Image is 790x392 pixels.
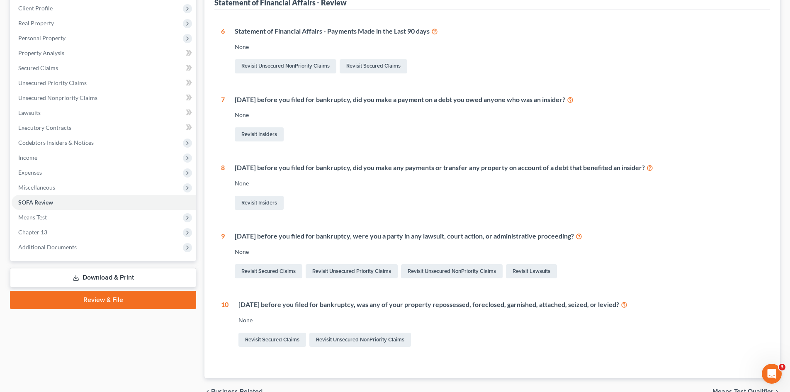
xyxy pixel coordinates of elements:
[235,127,284,141] a: Revisit Insiders
[221,163,225,212] div: 8
[221,27,225,75] div: 6
[12,105,196,120] a: Lawsuits
[309,333,411,347] a: Revisit Unsecured NonPriority Claims
[18,79,87,86] span: Unsecured Priority Claims
[238,300,763,309] div: [DATE] before you filed for bankruptcy, was any of your property repossessed, foreclosed, garnish...
[12,195,196,210] a: SOFA Review
[12,90,196,105] a: Unsecured Nonpriority Claims
[235,95,763,105] div: [DATE] before you filed for bankruptcy, did you make a payment on a debt you owed anyone who was ...
[18,64,58,71] span: Secured Claims
[235,111,763,119] div: None
[18,109,41,116] span: Lawsuits
[18,49,64,56] span: Property Analysis
[235,179,763,187] div: None
[12,75,196,90] a: Unsecured Priority Claims
[235,196,284,210] a: Revisit Insiders
[779,364,785,370] span: 3
[18,94,97,101] span: Unsecured Nonpriority Claims
[12,61,196,75] a: Secured Claims
[18,214,47,221] span: Means Test
[18,243,77,251] span: Additional Documents
[506,264,557,278] a: Revisit Lawsuits
[235,264,302,278] a: Revisit Secured Claims
[340,59,407,73] a: Revisit Secured Claims
[235,248,763,256] div: None
[18,199,53,206] span: SOFA Review
[10,268,196,287] a: Download & Print
[762,364,782,384] iframe: Intercom live chat
[18,124,71,131] span: Executory Contracts
[238,316,763,324] div: None
[235,163,763,173] div: [DATE] before you filed for bankruptcy, did you make any payments or transfer any property on acc...
[18,19,54,27] span: Real Property
[235,231,763,241] div: [DATE] before you filed for bankruptcy, were you a party in any lawsuit, court action, or adminis...
[18,229,47,236] span: Chapter 13
[10,291,196,309] a: Review & File
[18,5,53,12] span: Client Profile
[12,120,196,135] a: Executory Contracts
[18,169,42,176] span: Expenses
[235,43,763,51] div: None
[238,333,306,347] a: Revisit Secured Claims
[18,184,55,191] span: Miscellaneous
[235,59,336,73] a: Revisit Unsecured NonPriority Claims
[221,231,225,280] div: 9
[306,264,398,278] a: Revisit Unsecured Priority Claims
[401,264,503,278] a: Revisit Unsecured NonPriority Claims
[18,154,37,161] span: Income
[18,34,66,41] span: Personal Property
[12,46,196,61] a: Property Analysis
[235,27,763,36] div: Statement of Financial Affairs - Payments Made in the Last 90 days
[18,139,94,146] span: Codebtors Insiders & Notices
[221,95,225,144] div: 7
[221,300,228,348] div: 10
